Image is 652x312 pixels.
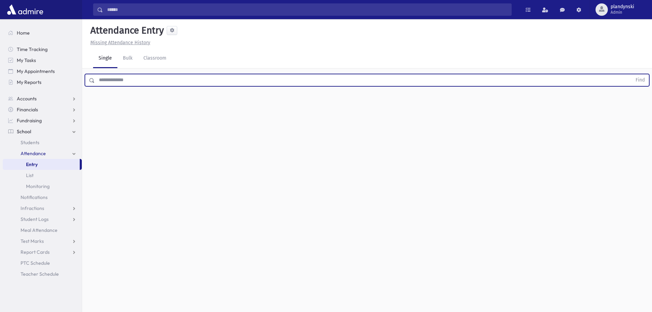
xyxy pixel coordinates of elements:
[17,68,55,74] span: My Appointments
[3,115,82,126] a: Fundraising
[631,74,649,86] button: Find
[3,203,82,214] a: Infractions
[93,49,117,68] a: Single
[611,4,634,10] span: plandynski
[611,10,634,15] span: Admin
[21,216,49,222] span: Student Logs
[3,192,82,203] a: Notifications
[26,183,50,189] span: Monitoring
[21,194,48,200] span: Notifications
[21,238,44,244] span: Test Marks
[3,258,82,269] a: PTC Schedule
[3,137,82,148] a: Students
[17,57,36,63] span: My Tasks
[21,249,50,255] span: Report Cards
[21,150,46,157] span: Attendance
[103,3,511,16] input: Search
[3,27,82,38] a: Home
[88,40,150,46] a: Missing Attendance History
[21,227,57,233] span: Meal Attendance
[3,181,82,192] a: Monitoring
[88,25,164,36] h5: Attendance Entry
[21,139,39,146] span: Students
[90,40,150,46] u: Missing Attendance History
[17,128,31,135] span: School
[3,55,82,66] a: My Tasks
[21,260,50,266] span: PTC Schedule
[26,161,38,167] span: Entry
[17,117,42,124] span: Fundraising
[3,77,82,88] a: My Reports
[3,159,80,170] a: Entry
[21,271,59,277] span: Teacher Schedule
[138,49,172,68] a: Classroom
[21,205,44,211] span: Infractions
[17,107,38,113] span: Financials
[17,46,48,52] span: Time Tracking
[3,104,82,115] a: Financials
[3,247,82,258] a: Report Cards
[3,170,82,181] a: List
[3,225,82,236] a: Meal Attendance
[17,30,30,36] span: Home
[3,93,82,104] a: Accounts
[3,214,82,225] a: Student Logs
[17,79,41,85] span: My Reports
[3,126,82,137] a: School
[26,172,34,178] span: List
[117,49,138,68] a: Bulk
[3,44,82,55] a: Time Tracking
[3,66,82,77] a: My Appointments
[5,3,45,16] img: AdmirePro
[3,269,82,279] a: Teacher Schedule
[3,236,82,247] a: Test Marks
[3,148,82,159] a: Attendance
[17,96,37,102] span: Accounts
